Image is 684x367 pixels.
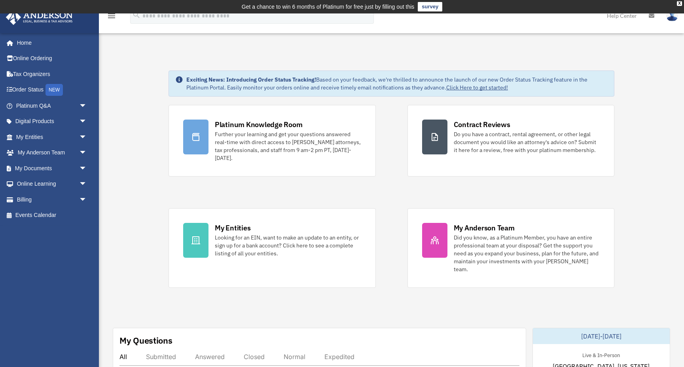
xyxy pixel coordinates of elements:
a: My Anderson Team Did you know, as a Platinum Member, you have an entire professional team at your... [407,208,615,288]
div: Did you know, as a Platinum Member, you have an entire professional team at your disposal? Get th... [454,234,600,273]
a: Billingarrow_drop_down [6,192,99,207]
a: My Anderson Teamarrow_drop_down [6,145,99,161]
div: [DATE]-[DATE] [533,328,670,344]
a: survey [418,2,442,11]
span: arrow_drop_down [79,192,95,208]
div: Looking for an EIN, want to make an update to an entity, or sign up for a bank account? Click her... [215,234,361,257]
div: My Entities [215,223,250,233]
div: Further your learning and get your questions answered real-time with direct access to [PERSON_NAM... [215,130,361,162]
a: Order StatusNEW [6,82,99,98]
a: Tax Organizers [6,66,99,82]
a: Contract Reviews Do you have a contract, rental agreement, or other legal document you would like... [407,105,615,177]
a: Platinum Q&Aarrow_drop_down [6,98,99,114]
div: My Anderson Team [454,223,515,233]
div: Platinum Knowledge Room [215,120,303,129]
div: Normal [284,353,305,361]
a: menu [107,14,116,21]
span: arrow_drop_down [79,160,95,177]
img: Anderson Advisors Platinum Portal [4,10,75,25]
div: All [119,353,127,361]
div: Do you have a contract, rental agreement, or other legal document you would like an attorney's ad... [454,130,600,154]
div: My Questions [119,335,172,346]
i: search [132,11,141,19]
span: arrow_drop_down [79,176,95,192]
a: Events Calendar [6,207,99,223]
div: Submitted [146,353,176,361]
a: My Entitiesarrow_drop_down [6,129,99,145]
a: Online Ordering [6,51,99,67]
a: Digital Productsarrow_drop_down [6,114,99,129]
span: arrow_drop_down [79,114,95,130]
strong: Exciting News: Introducing Order Status Tracking! [186,76,316,83]
div: Closed [244,353,265,361]
a: My Entities Looking for an EIN, want to make an update to an entity, or sign up for a bank accoun... [169,208,376,288]
a: Click Here to get started! [446,84,508,91]
div: Answered [195,353,225,361]
img: User Pic [666,10,678,21]
a: Platinum Knowledge Room Further your learning and get your questions answered real-time with dire... [169,105,376,177]
div: Contract Reviews [454,120,510,129]
span: arrow_drop_down [79,145,95,161]
a: My Documentsarrow_drop_down [6,160,99,176]
div: Live & In-Person [576,350,626,359]
span: arrow_drop_down [79,98,95,114]
div: close [677,1,682,6]
div: NEW [45,84,63,96]
div: Based on your feedback, we're thrilled to announce the launch of our new Order Status Tracking fe... [186,76,608,91]
div: Get a chance to win 6 months of Platinum for free just by filling out this [242,2,415,11]
a: Online Learningarrow_drop_down [6,176,99,192]
div: Expedited [324,353,354,361]
span: arrow_drop_down [79,129,95,145]
i: menu [107,11,116,21]
a: Home [6,35,95,51]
